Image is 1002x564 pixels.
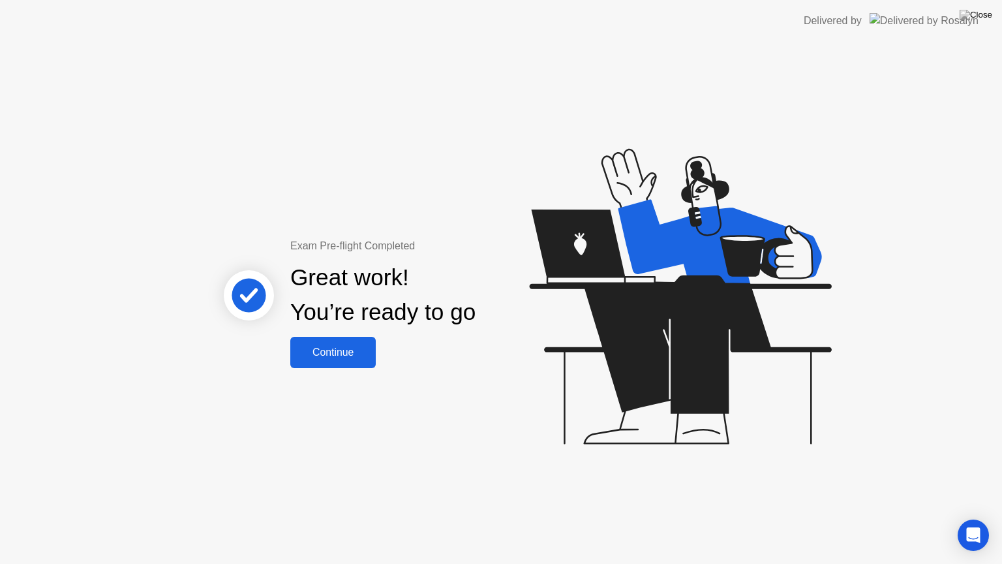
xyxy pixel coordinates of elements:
[290,337,376,368] button: Continue
[294,347,372,358] div: Continue
[958,520,989,551] div: Open Intercom Messenger
[870,13,979,28] img: Delivered by Rosalyn
[290,238,560,254] div: Exam Pre-flight Completed
[804,13,862,29] div: Delivered by
[960,10,992,20] img: Close
[290,260,476,330] div: Great work! You’re ready to go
